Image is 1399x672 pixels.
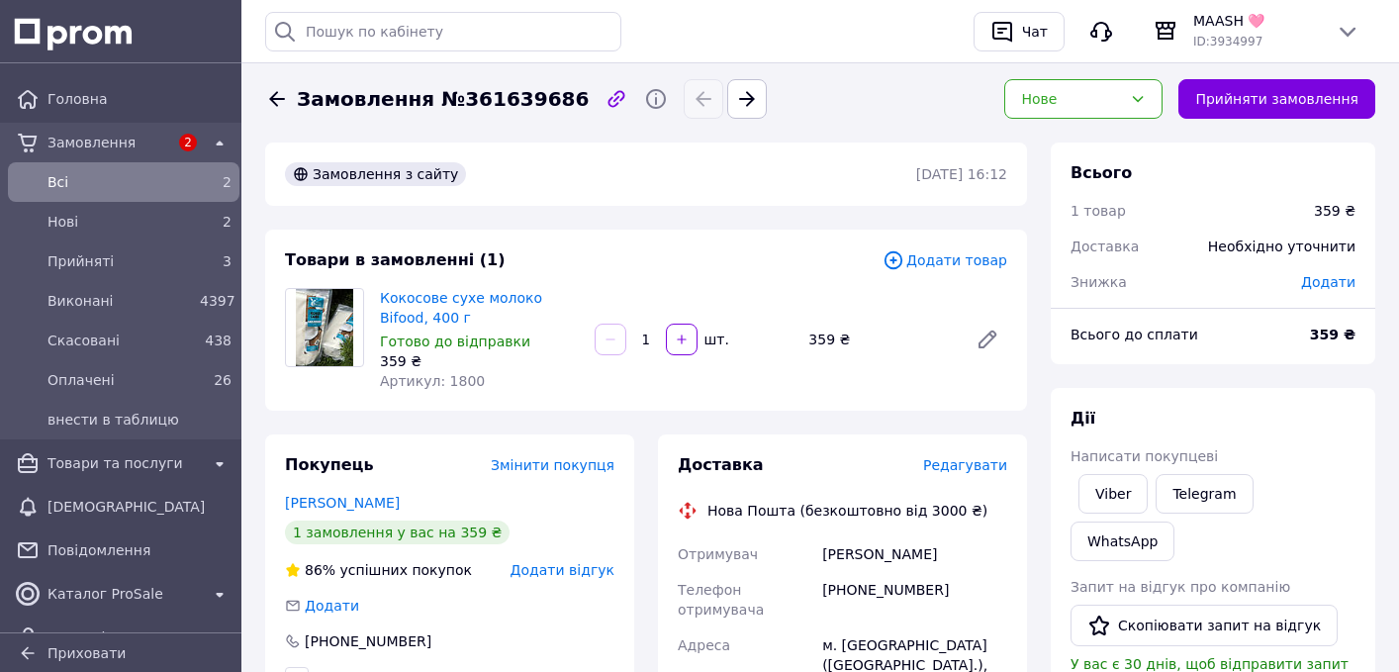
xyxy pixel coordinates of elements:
[296,289,354,366] img: Кокосове сухе молоко Bifood, 400 г
[883,249,1007,271] span: Додати товар
[303,631,433,651] div: [PHONE_NUMBER]
[699,330,731,349] div: шт.
[47,645,126,661] span: Приховати
[285,162,466,186] div: Замовлення з сайту
[47,251,192,271] span: Прийняті
[380,351,579,371] div: 359 ₴
[818,572,1011,627] div: [PHONE_NUMBER]
[1310,327,1355,342] b: 359 ₴
[1156,474,1253,514] a: Telegram
[1196,225,1367,268] div: Необхідно уточнити
[1071,163,1132,182] span: Всього
[223,214,232,230] span: 2
[200,293,235,309] span: 4397
[974,12,1065,51] button: Чат
[205,333,232,348] span: 438
[1071,409,1095,428] span: Дії
[1178,79,1375,119] button: Прийняти замовлення
[285,521,510,544] div: 1 замовлення у вас на 359 ₴
[305,598,359,614] span: Додати
[1071,448,1218,464] span: Написати покупцеві
[380,334,530,349] span: Готово до відправки
[1018,17,1052,47] div: Чат
[223,253,232,269] span: 3
[47,410,232,430] span: внести в таблицю
[47,370,192,390] span: Оплачені
[47,133,168,152] span: Замовлення
[285,455,374,474] span: Покупець
[678,637,730,653] span: Адреса
[678,455,764,474] span: Доставка
[47,212,192,232] span: Нові
[285,495,400,511] a: [PERSON_NAME]
[511,562,614,578] span: Додати відгук
[1071,239,1139,254] span: Доставка
[285,250,506,269] span: Товари в замовленні (1)
[678,582,764,618] span: Телефон отримувача
[491,457,614,473] span: Змінити покупця
[47,497,232,517] span: [DEMOGRAPHIC_DATA]
[968,320,1007,359] a: Редагувати
[47,540,232,560] span: Повідомлення
[265,12,621,51] input: Пошук по кабінету
[923,457,1007,473] span: Редагувати
[380,290,542,326] a: Кокосове сухе молоко Bifood, 400 г
[800,326,960,353] div: 359 ₴
[678,546,758,562] span: Отримувач
[214,372,232,388] span: 26
[305,562,335,578] span: 86%
[818,536,1011,572] div: [PERSON_NAME]
[1071,203,1126,219] span: 1 товар
[47,627,232,647] span: Покупці
[1301,274,1355,290] span: Додати
[297,85,589,114] span: Замовлення №361639686
[380,373,485,389] span: Артикул: 1800
[1071,579,1290,595] span: Запит на відгук про компанію
[47,172,192,192] span: Всi
[1021,88,1122,110] div: Нове
[285,560,472,580] div: успішних покупок
[1193,35,1262,48] span: ID: 3934997
[1071,274,1127,290] span: Знижка
[47,331,192,350] span: Скасовані
[179,134,197,151] span: 2
[47,89,232,109] span: Головна
[916,166,1007,182] time: [DATE] 16:12
[1078,474,1148,514] a: Viber
[702,501,992,521] div: Нова Пошта (безкоштовно від 3000 ₴)
[1071,522,1174,561] a: WhatsApp
[223,174,232,190] span: 2
[1071,327,1198,342] span: Всього до сплати
[1071,605,1338,646] button: Скопіювати запит на відгук
[1314,201,1355,221] div: 359 ₴
[1193,11,1320,31] span: MAASH 🩷
[47,584,200,604] span: Каталог ProSale
[47,453,200,473] span: Товари та послуги
[47,291,192,311] span: Виконані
